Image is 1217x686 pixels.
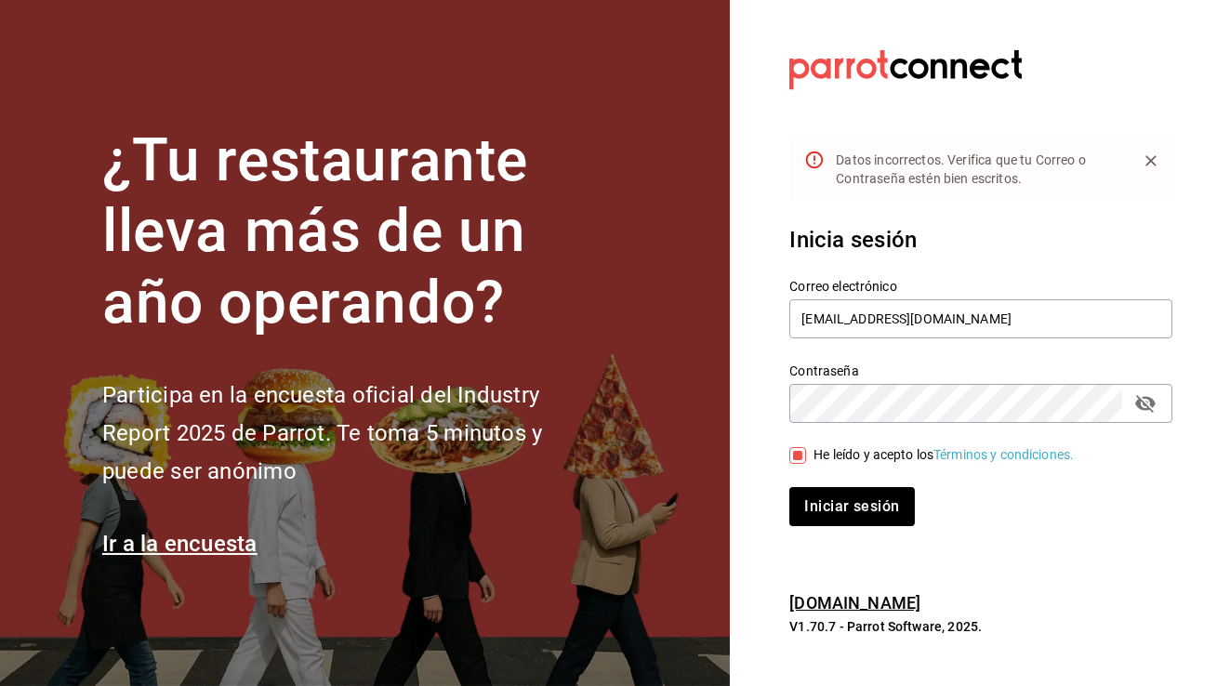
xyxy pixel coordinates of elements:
label: Contraseña [789,364,1172,377]
div: Datos incorrectos. Verifica que tu Correo o Contraseña estén bien escritos. [836,143,1122,195]
button: Close [1137,147,1165,175]
h2: Participa en la encuesta oficial del Industry Report 2025 de Parrot. Te toma 5 minutos y puede se... [102,376,604,490]
h1: ¿Tu restaurante lleva más de un año operando? [102,125,604,339]
a: Términos y condiciones. [933,447,1074,462]
a: [DOMAIN_NAME] [789,593,920,613]
button: passwordField [1130,388,1161,419]
h3: Inicia sesión [789,223,1172,257]
p: V1.70.7 - Parrot Software, 2025. [789,617,1172,636]
div: He leído y acepto los [814,445,1074,465]
label: Correo electrónico [789,280,1172,293]
input: Ingresa tu correo electrónico [789,299,1172,338]
button: Iniciar sesión [789,487,914,526]
a: Ir a la encuesta [102,531,258,557]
